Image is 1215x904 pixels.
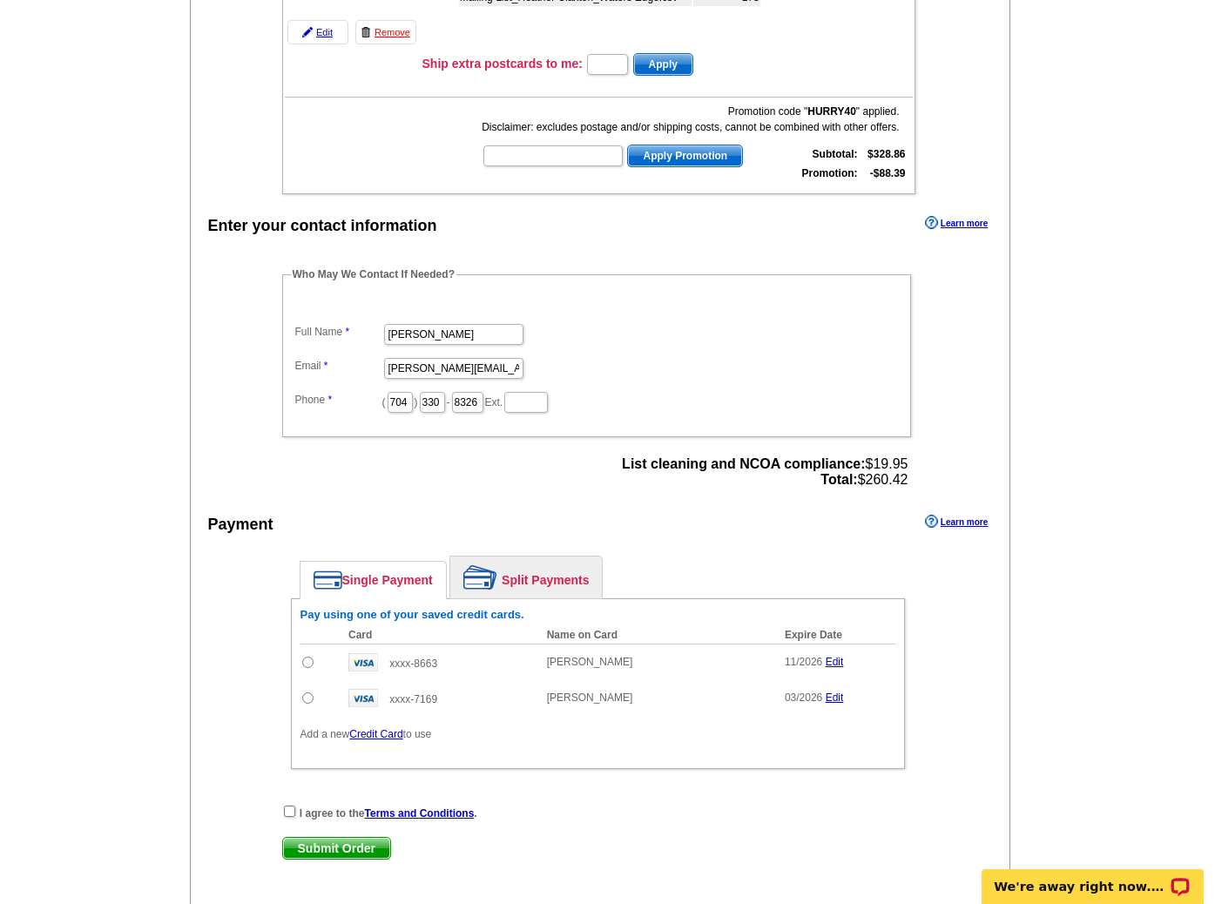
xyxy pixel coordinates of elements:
[422,56,583,71] h3: Ship extra postcards to me:
[291,388,902,415] dd: ( ) - Ext.
[450,557,602,598] a: Split Payments
[314,570,342,590] img: single-payment.png
[925,515,988,529] a: Learn more
[287,20,348,44] a: Edit
[867,148,905,160] strong: $328.86
[348,653,378,671] img: visa.gif
[300,562,446,598] a: Single Payment
[826,656,844,668] a: Edit
[361,27,371,37] img: trashcan-icon.gif
[355,20,416,44] a: Remove
[776,626,895,644] th: Expire Date
[348,689,378,707] img: visa.gif
[547,656,633,668] span: [PERSON_NAME]
[627,145,743,167] button: Apply Promotion
[622,456,865,471] strong: List cleaning and NCOA compliance:
[802,167,858,179] strong: Promotion:
[389,658,437,670] span: xxxx-8663
[300,726,895,742] p: Add a new to use
[826,691,844,704] a: Edit
[208,513,273,536] div: Payment
[538,626,776,644] th: Name on Card
[634,54,692,75] span: Apply
[302,27,313,37] img: pencil-icon.gif
[349,728,402,740] a: Credit Card
[482,104,899,135] div: Promotion code " " applied. Disclaimer: excludes postage and/or shipping costs, cannot be combine...
[820,472,857,487] strong: Total:
[463,565,497,590] img: split-payment.png
[785,691,822,704] span: 03/2026
[970,849,1215,904] iframe: LiveChat chat widget
[283,838,390,859] span: Submit Order
[295,324,382,340] label: Full Name
[622,456,908,488] span: $19.95 $260.42
[365,807,475,820] a: Terms and Conditions
[208,214,437,238] div: Enter your contact information
[295,392,382,408] label: Phone
[300,608,895,622] h6: Pay using one of your saved credit cards.
[291,266,456,282] legend: Who May We Contact If Needed?
[295,358,382,374] label: Email
[785,656,822,668] span: 11/2026
[340,626,538,644] th: Card
[633,53,693,76] button: Apply
[547,691,633,704] span: [PERSON_NAME]
[389,693,437,705] span: xxxx-7169
[925,216,988,230] a: Learn more
[807,105,856,118] b: HURRY40
[628,145,742,166] span: Apply Promotion
[300,807,477,820] strong: I agree to the .
[870,167,906,179] strong: -$88.39
[813,148,858,160] strong: Subtotal:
